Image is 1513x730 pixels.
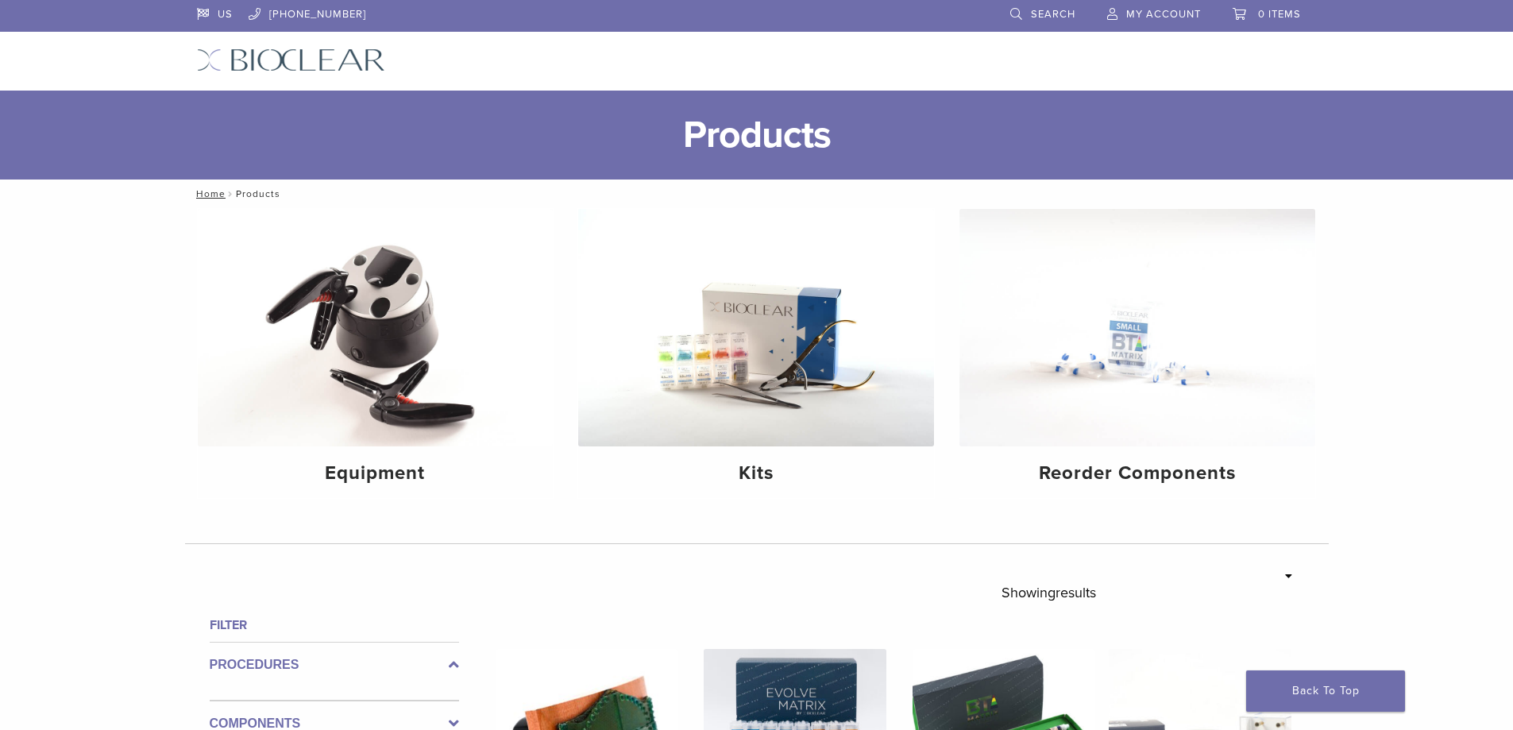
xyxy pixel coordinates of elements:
a: Equipment [198,209,554,498]
a: Back To Top [1246,670,1405,712]
p: Showing results [1002,576,1096,609]
h4: Reorder Components [972,459,1303,488]
img: Equipment [198,209,554,446]
span: My Account [1126,8,1201,21]
h4: Kits [591,459,921,488]
nav: Products [185,180,1329,208]
span: Search [1031,8,1075,21]
h4: Equipment [210,459,541,488]
label: Procedures [210,655,459,674]
img: Bioclear [197,48,385,71]
span: 0 items [1258,8,1301,21]
img: Kits [578,209,934,446]
span: / [226,190,236,198]
a: Kits [578,209,934,498]
a: Home [191,188,226,199]
a: Reorder Components [959,209,1315,498]
img: Reorder Components [959,209,1315,446]
h4: Filter [210,616,459,635]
